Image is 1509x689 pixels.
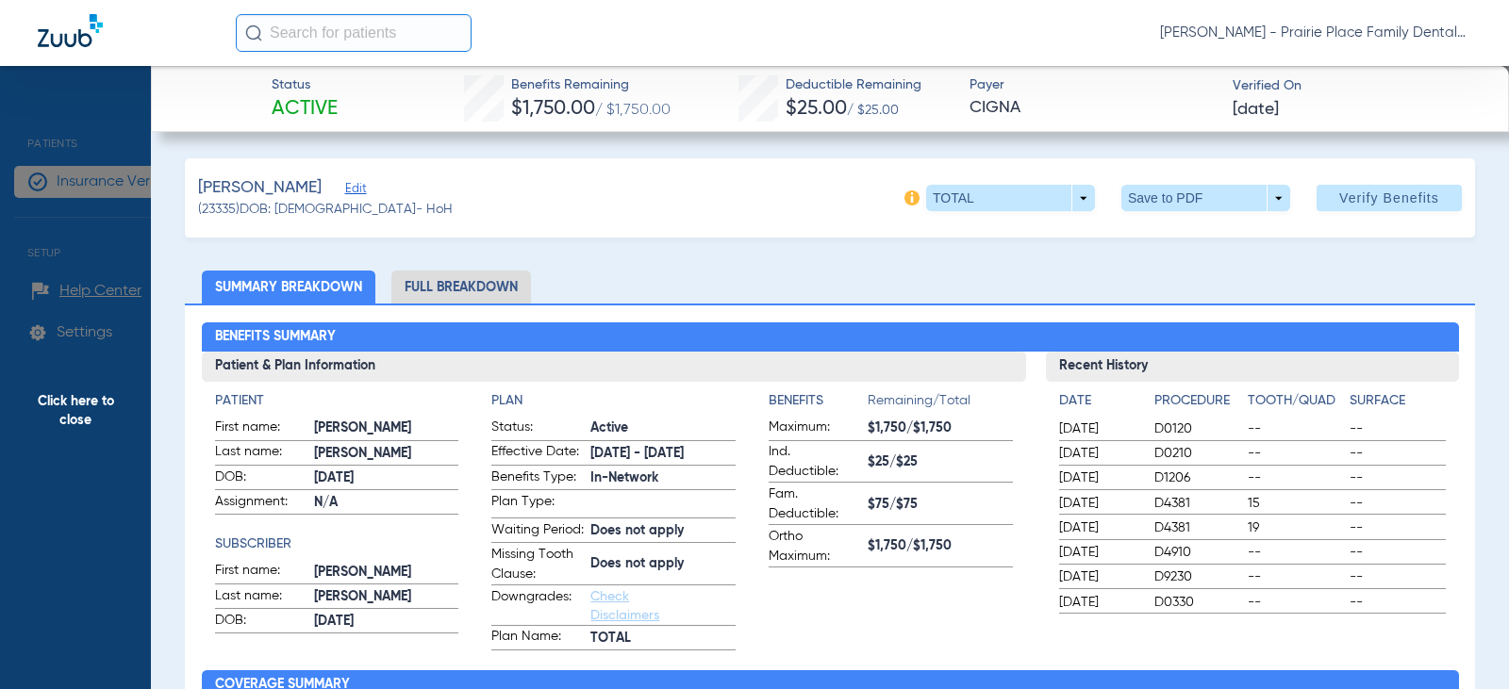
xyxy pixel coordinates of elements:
[1248,518,1343,537] span: 19
[491,391,736,411] h4: Plan
[1059,391,1138,418] app-breakdown-title: Date
[314,587,459,607] span: [PERSON_NAME]
[1154,419,1240,438] span: D0120
[868,495,1013,515] span: $75/$75
[1154,391,1240,411] h4: Procedure
[314,418,459,438] span: [PERSON_NAME]
[1350,391,1445,418] app-breakdown-title: Surface
[314,468,459,488] span: [DATE]
[1350,593,1445,612] span: --
[1059,391,1138,411] h4: Date
[1154,518,1240,537] span: D4381
[926,185,1095,211] button: TOTAL
[1059,543,1138,562] span: [DATE]
[215,561,307,583] span: First name:
[590,444,736,464] span: [DATE] - [DATE]
[314,612,459,632] span: [DATE]
[590,468,736,488] span: In-Network
[202,352,1027,382] h3: Patient & Plan Information
[314,563,459,582] span: [PERSON_NAME]
[1248,543,1343,562] span: --
[272,75,338,95] span: Status
[511,75,671,95] span: Benefits Remaining
[1248,419,1343,438] span: --
[904,190,920,205] img: info-icon
[1350,444,1445,463] span: --
[1059,494,1138,513] span: [DATE]
[590,521,736,541] span: Does not apply
[1350,391,1445,411] h4: Surface
[590,590,659,622] a: Check Disclaimers
[1059,567,1138,586] span: [DATE]
[1059,419,1138,438] span: [DATE]
[769,391,868,418] app-breakdown-title: Benefits
[1121,185,1290,211] button: Save to PDF
[391,271,531,303] li: Full Breakdown
[1154,494,1240,513] span: D4381
[970,75,1216,95] span: Payer
[1350,518,1445,537] span: --
[1248,391,1343,418] app-breakdown-title: Tooth/Quad
[314,444,459,464] span: [PERSON_NAME]
[1350,419,1445,438] span: --
[236,14,472,52] input: Search for patients
[1154,391,1240,418] app-breakdown-title: Procedure
[868,391,1013,418] span: Remaining/Total
[38,14,103,47] img: Zuub Logo
[491,545,584,584] span: Missing Tooth Clause:
[868,418,1013,438] span: $1,750/$1,750
[1059,593,1138,612] span: [DATE]
[215,391,459,411] h4: Patient
[1233,76,1479,96] span: Verified On
[1154,567,1240,586] span: D9230
[1350,494,1445,513] span: --
[1248,468,1343,487] span: --
[491,492,584,517] span: Plan Type:
[1248,444,1343,463] span: --
[491,468,584,490] span: Benefits Type:
[1154,444,1240,463] span: D0210
[1248,593,1343,612] span: --
[491,418,584,440] span: Status:
[769,418,861,440] span: Maximum:
[1248,391,1343,411] h4: Tooth/Quad
[590,418,736,438] span: Active
[868,536,1013,556] span: $1,750/$1,750
[847,104,899,117] span: / $25.00
[1154,593,1240,612] span: D0330
[1059,468,1138,487] span: [DATE]
[1248,494,1343,513] span: 15
[1350,468,1445,487] span: --
[1317,185,1462,211] button: Verify Benefits
[769,484,861,524] span: Fam. Deductible:
[215,611,307,633] span: DOB:
[215,418,307,440] span: First name:
[769,391,868,411] h4: Benefits
[314,493,459,513] span: N/A
[215,442,307,465] span: Last name:
[245,25,262,41] img: Search Icon
[1350,567,1445,586] span: --
[491,627,584,649] span: Plan Name:
[215,534,459,554] h4: Subscriber
[198,200,453,220] span: (23335) DOB: [DEMOGRAPHIC_DATA] - HoH
[491,520,584,543] span: Waiting Period:
[491,442,584,465] span: Effective Date:
[215,492,307,515] span: Assignment:
[868,452,1013,472] span: $25/$25
[970,96,1216,120] span: CIGNA
[215,586,307,609] span: Last name:
[215,468,307,490] span: DOB:
[1350,543,1445,562] span: --
[590,554,736,574] span: Does not apply
[202,322,1459,353] h2: Benefits Summary
[1046,352,1458,382] h3: Recent History
[1339,190,1439,205] span: Verify Benefits
[786,99,847,119] span: $25.00
[769,442,861,482] span: Ind. Deductible:
[595,103,671,118] span: / $1,750.00
[1160,24,1471,42] span: [PERSON_NAME] - Prairie Place Family Dental
[198,176,322,200] span: [PERSON_NAME]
